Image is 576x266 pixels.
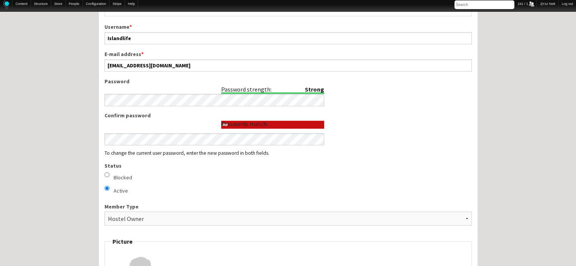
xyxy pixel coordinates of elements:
div: Strong [305,86,324,92]
div: To change the current user password, enter the new password in both fields. [105,151,472,156]
label: Active [114,187,128,195]
img: Home [3,0,9,9]
label: Member Type [105,203,472,211]
label: Password [105,78,325,86]
label: Confirm password [105,112,325,120]
span: This field is required. [141,51,144,58]
input: Search [454,0,514,9]
label: Username [105,23,472,31]
label: Blocked [114,174,132,182]
span: This field is required. [130,23,132,30]
label: E-mail address [105,50,472,58]
span: Picture [112,238,133,245]
span: no [221,121,324,129]
div: Passwords match: [221,121,324,133]
label: Status [105,162,472,170]
div: Password strength: [221,86,272,93]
